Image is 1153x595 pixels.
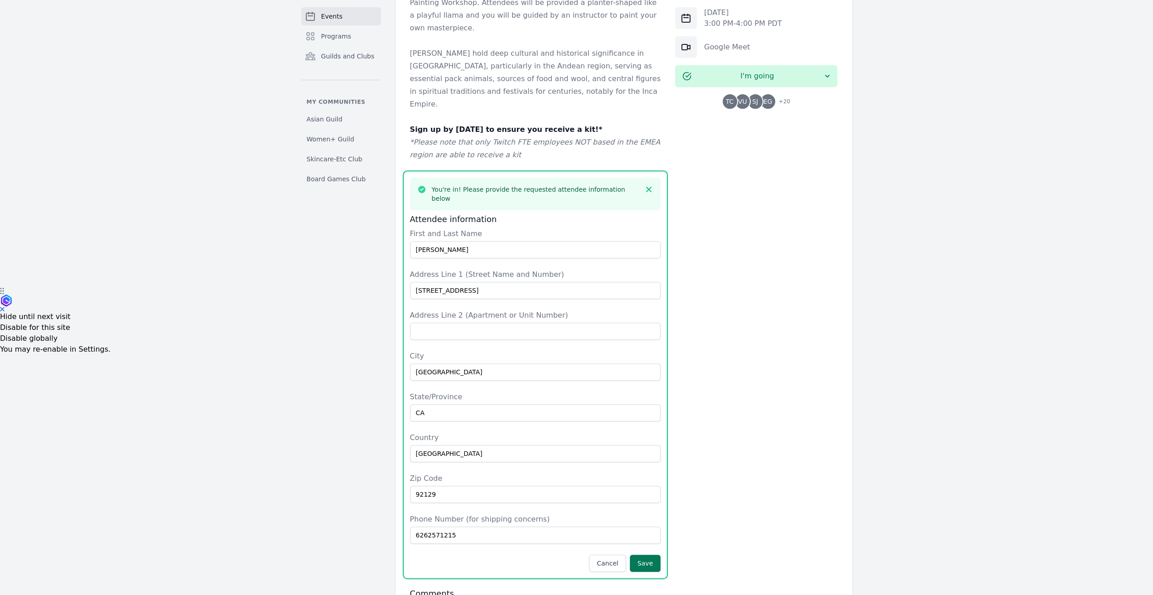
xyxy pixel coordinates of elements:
label: Address Line 1 (Street Name and Number) [410,269,661,280]
span: EG [763,98,772,105]
span: Asian Guild [307,115,343,124]
label: Phone Number (for shipping concerns) [410,514,661,525]
a: Guilds and Clubs [301,47,381,65]
button: I'm going [675,65,837,87]
span: TC [726,98,734,105]
p: My communities [301,98,381,106]
a: Programs [301,27,381,45]
span: Board Games Club [307,174,366,184]
label: State/Province [410,392,661,402]
span: Events [321,12,343,21]
em: *Please note that only Twitch FTE employees NOT based in the EMEA region are able to receive a kit [410,138,661,159]
span: VU [738,98,747,105]
span: Programs [321,32,351,41]
a: Board Games Club [301,171,381,187]
label: First and Last Name [410,228,661,239]
span: Guilds and Clubs [321,52,375,61]
nav: Sidebar [301,7,381,187]
strong: Sign up by [DATE] to ensure you receive a kit!* [410,125,603,134]
span: SJ [752,98,758,105]
h3: Attendee information [410,214,661,225]
p: [DATE] [704,7,782,18]
label: Country [410,432,661,443]
h3: You're in! Please provide the requested attendee information below [432,185,639,203]
span: + 20 [773,96,790,109]
p: [PERSON_NAME] hold deep cultural and historical significance in [GEOGRAPHIC_DATA], particularly i... [410,47,661,111]
a: Women+ Guild [301,131,381,147]
button: Cancel [589,555,626,572]
a: Events [301,7,381,25]
span: I'm going [691,71,823,82]
label: Zip Code [410,473,661,484]
a: Skincare-Etc Club [301,151,381,167]
a: Google Meet [704,43,750,51]
label: Address Line 2 (Apartment or Unit Number) [410,310,661,321]
span: Women+ Guild [307,135,354,144]
span: Skincare-Etc Club [307,155,362,164]
button: Save [630,555,661,572]
p: 3:00 PM - 4:00 PM PDT [704,18,782,29]
a: Asian Guild [301,111,381,127]
label: City [410,351,661,362]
